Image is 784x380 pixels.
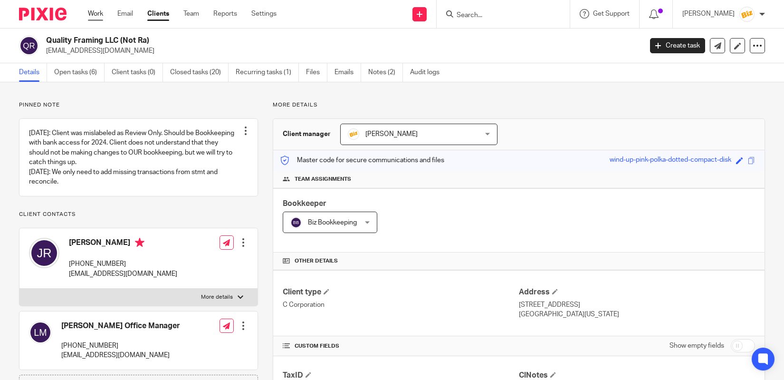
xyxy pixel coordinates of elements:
h2: Quality Framing LLC (Not Ra) [46,36,518,46]
h4: Client type [283,287,519,297]
span: Bookkeeper [283,200,326,207]
img: svg%3E [29,321,52,344]
a: Work [88,9,103,19]
p: [PHONE_NUMBER] [69,259,177,269]
p: More details [201,293,233,301]
a: Team [183,9,199,19]
a: Email [117,9,133,19]
span: Team assignments [295,175,351,183]
img: svg%3E [19,36,39,56]
h4: [PERSON_NAME] Office Manager [61,321,180,331]
img: svg%3E [29,238,59,268]
img: svg%3E [290,217,302,228]
p: [EMAIL_ADDRESS][DOMAIN_NAME] [46,46,636,56]
a: Recurring tasks (1) [236,63,299,82]
a: Details [19,63,47,82]
a: Closed tasks (20) [170,63,229,82]
img: siteIcon.png [348,128,359,140]
h3: Client manager [283,129,331,139]
img: Pixie [19,8,67,20]
a: Open tasks (6) [54,63,105,82]
a: Audit logs [410,63,447,82]
a: Create task [650,38,705,53]
p: Master code for secure communications and files [280,156,444,165]
span: Other details [295,257,338,265]
label: Show empty fields [669,341,724,351]
p: More details [273,101,765,109]
a: Settings [251,9,277,19]
a: Reports [213,9,237,19]
h4: Address [519,287,755,297]
h4: CUSTOM FIELDS [283,342,519,350]
a: Emails [335,63,361,82]
span: Get Support [593,10,630,17]
p: Client contacts [19,211,258,218]
a: Files [306,63,327,82]
a: Notes (2) [368,63,403,82]
div: wind-up-pink-polka-dotted-compact-disk [610,155,731,166]
p: [EMAIL_ADDRESS][DOMAIN_NAME] [61,351,180,360]
input: Search [456,11,541,20]
h4: [PERSON_NAME] [69,238,177,250]
span: Biz Bookkeeping [308,219,357,226]
p: [PERSON_NAME] [682,9,735,19]
a: Client tasks (0) [112,63,163,82]
p: [STREET_ADDRESS] [519,300,755,310]
p: [GEOGRAPHIC_DATA][US_STATE] [519,310,755,319]
a: Clients [147,9,169,19]
span: [PERSON_NAME] [365,131,418,137]
p: Pinned note [19,101,258,109]
i: Primary [135,238,144,247]
p: C Corporation [283,300,519,310]
p: [PHONE_NUMBER] [61,341,180,351]
img: siteIcon.png [739,7,755,22]
p: [EMAIL_ADDRESS][DOMAIN_NAME] [69,269,177,279]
